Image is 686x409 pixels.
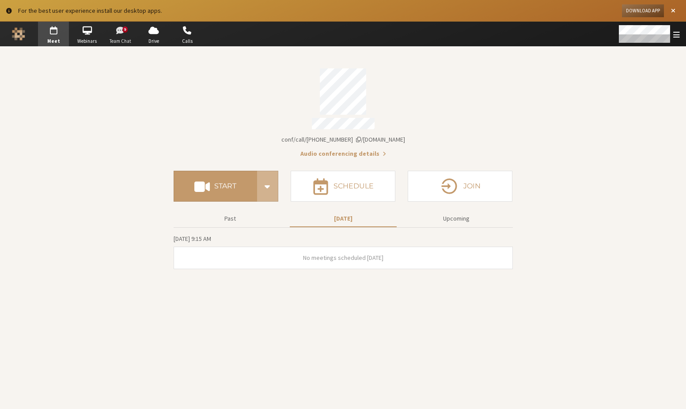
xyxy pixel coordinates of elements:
[174,62,513,158] section: Account details
[303,254,383,262] span: No meetings scheduled [DATE]
[105,38,136,45] span: Team Chat
[463,183,481,190] h4: Join
[281,135,405,143] span: Copy my meeting room link
[12,27,25,41] img: Iotum
[177,211,284,226] button: Past
[172,38,203,45] span: Calls
[122,26,128,33] div: 9
[174,235,211,243] span: [DATE] 9:15 AM
[290,211,397,226] button: [DATE]
[38,38,69,45] span: Meet
[3,22,34,46] button: Logo
[664,386,679,403] iframe: Chat
[281,135,405,144] button: Copy my meeting room linkCopy my meeting room link
[72,38,102,45] span: Webinars
[408,171,512,202] button: Join
[138,38,169,45] span: Drive
[667,4,680,17] button: Close alert
[174,171,257,202] button: Start
[622,4,664,17] button: Download App
[214,183,236,190] h4: Start
[403,211,510,226] button: Upcoming
[257,171,278,202] div: Start conference options
[334,183,374,190] h4: Schedule
[291,171,395,202] button: Schedule
[300,149,386,158] button: Audio conferencing details
[18,6,616,15] div: For the best user experience install our desktop apps.
[174,234,513,269] section: Today's Meetings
